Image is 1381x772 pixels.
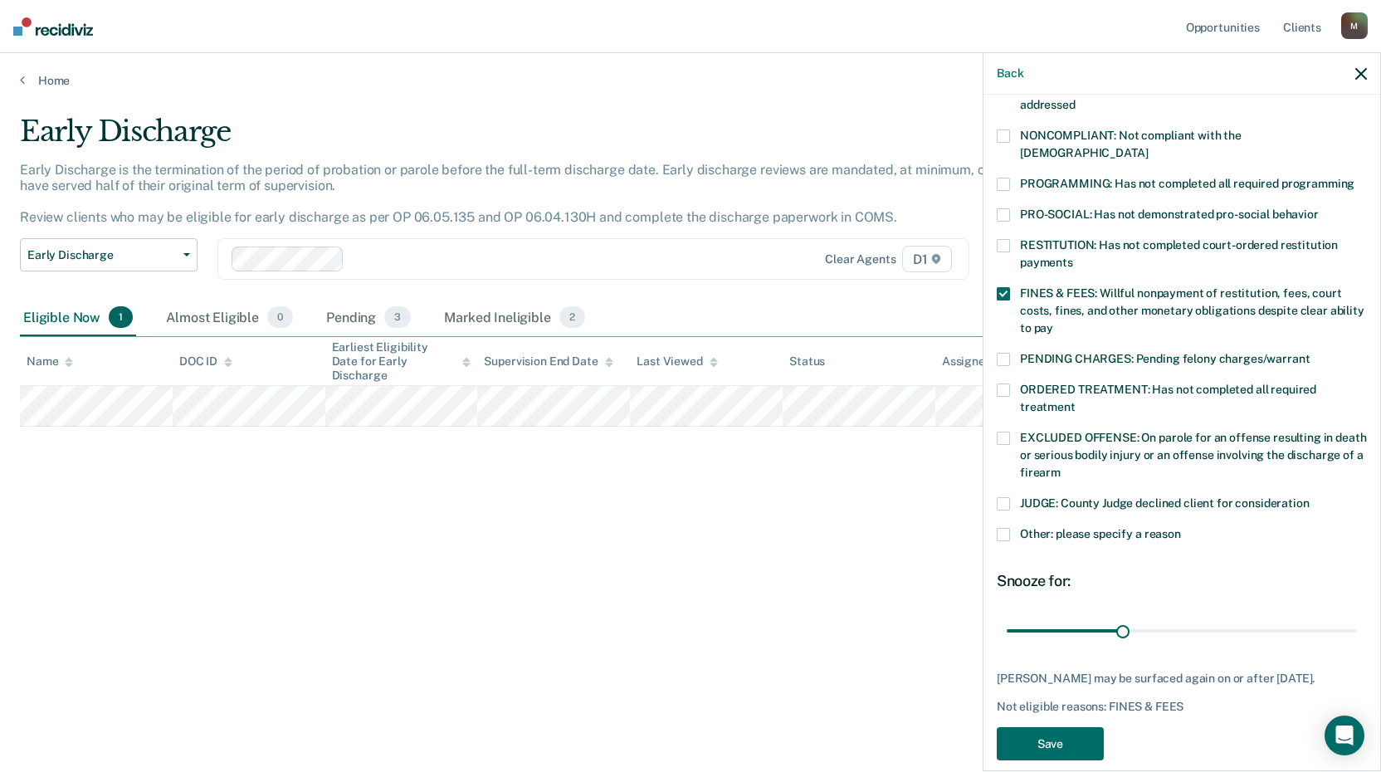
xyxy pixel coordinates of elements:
div: Last Viewed [637,354,717,369]
span: PENDING CHARGES: Pending felony charges/warrant [1020,352,1310,365]
div: Open Intercom Messenger [1325,716,1364,755]
div: Pending [323,300,414,336]
div: Snooze for: [997,572,1367,590]
span: Early Discharge [27,248,177,262]
div: [PERSON_NAME] may be surfaced again on or after [DATE]. [997,672,1367,686]
div: Earliest Eligibility Date for Early Discharge [332,340,471,382]
button: Save [997,727,1104,761]
span: D1 [902,246,952,272]
span: PROGRAMMING: Has not completed all required programming [1020,177,1354,190]
div: M [1341,12,1368,39]
span: 1 [109,306,133,328]
div: Marked Ineligible [441,300,588,336]
div: Name [27,354,73,369]
div: DOC ID [179,354,232,369]
span: NEEDS: On parole and all criminogenic needs have not been addressed [1020,81,1336,111]
a: Home [20,73,1361,88]
div: Eligible Now [20,300,136,336]
span: EXCLUDED OFFENSE: On parole for an offense resulting in death or serious bodily injury or an offe... [1020,431,1366,479]
span: FINES & FEES: Willful nonpayment of restitution, fees, court costs, fines, and other monetary obl... [1020,286,1364,335]
div: Clear agents [825,252,895,266]
span: NONCOMPLIANT: Not compliant with the [DEMOGRAPHIC_DATA] [1020,129,1242,159]
div: Almost Eligible [163,300,296,336]
span: JUDGE: County Judge declined client for consideration [1020,496,1310,510]
p: Early Discharge is the termination of the period of probation or parole before the full-term disc... [20,162,1051,226]
span: PRO-SOCIAL: Has not demonstrated pro-social behavior [1020,208,1319,221]
span: 0 [267,306,293,328]
button: Back [997,66,1023,81]
span: RESTITUTION: Has not completed court-ordered restitution payments [1020,238,1338,269]
div: Status [789,354,825,369]
span: 2 [559,306,585,328]
span: 3 [384,306,411,328]
div: Assigned to [942,354,1020,369]
span: Other: please specify a reason [1020,527,1181,540]
span: ORDERED TREATMENT: Has not completed all required treatment [1020,383,1316,413]
div: Supervision End Date [484,354,612,369]
img: Recidiviz [13,17,93,36]
div: Early Discharge [20,115,1056,162]
div: Not eligible reasons: FINES & FEES [997,700,1367,714]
